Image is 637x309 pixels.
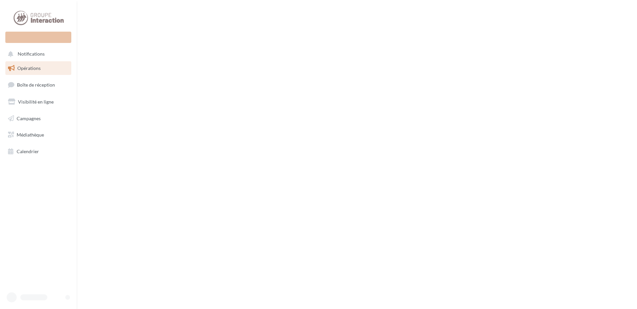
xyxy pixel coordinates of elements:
[18,51,45,57] span: Notifications
[4,128,73,142] a: Médiathèque
[4,112,73,126] a: Campagnes
[17,132,44,138] span: Médiathèque
[4,78,73,92] a: Boîte de réception
[17,65,41,71] span: Opérations
[18,99,54,105] span: Visibilité en ligne
[4,145,73,158] a: Calendrier
[5,32,71,43] div: Nouvelle campagne
[17,82,55,88] span: Boîte de réception
[4,95,73,109] a: Visibilité en ligne
[17,149,39,154] span: Calendrier
[4,61,73,75] a: Opérations
[17,115,41,121] span: Campagnes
